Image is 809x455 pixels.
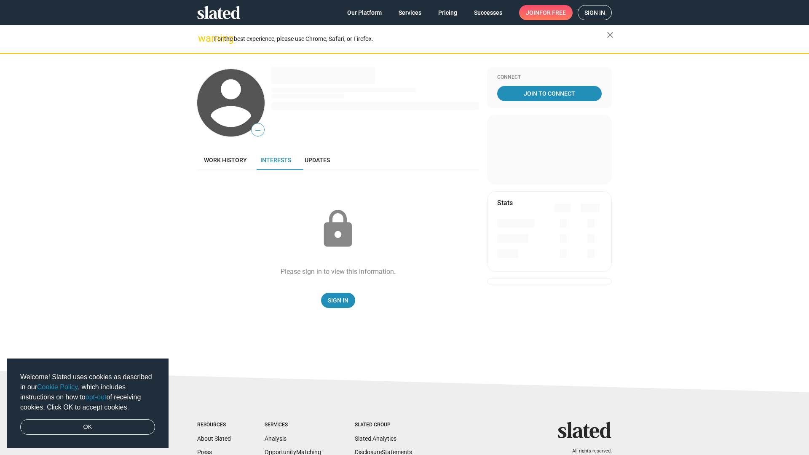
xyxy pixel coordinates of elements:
div: Please sign in to view this information. [281,267,396,276]
div: Connect [497,74,602,81]
span: Work history [204,157,247,163]
a: Successes [467,5,509,20]
a: Work history [197,150,254,170]
div: Services [265,422,321,428]
span: Join To Connect [499,86,600,101]
a: opt-out [86,393,107,401]
span: — [252,125,264,136]
a: Pricing [431,5,464,20]
a: Updates [298,150,337,170]
a: Our Platform [340,5,388,20]
span: Our Platform [347,5,382,20]
span: Successes [474,5,502,20]
span: Join [526,5,566,20]
span: Services [399,5,421,20]
span: for free [539,5,566,20]
a: Cookie Policy [37,383,78,391]
span: Sign In [328,293,348,308]
mat-icon: warning [198,33,208,43]
mat-icon: close [605,30,615,40]
mat-icon: lock [317,208,359,250]
a: Services [392,5,428,20]
a: Joinfor free [519,5,573,20]
a: Sign in [578,5,612,20]
a: Slated Analytics [355,435,396,442]
a: Join To Connect [497,86,602,101]
a: Interests [254,150,298,170]
a: Sign In [321,293,355,308]
div: cookieconsent [7,359,169,449]
div: Resources [197,422,231,428]
a: About Slated [197,435,231,442]
div: Slated Group [355,422,412,428]
span: Pricing [438,5,457,20]
span: Interests [260,157,291,163]
mat-card-title: Stats [497,198,513,207]
a: Analysis [265,435,287,442]
span: Welcome! Slated uses cookies as described in our , which includes instructions on how to of recei... [20,372,155,412]
div: For the best experience, please use Chrome, Safari, or Firefox. [214,33,607,45]
span: Updates [305,157,330,163]
a: dismiss cookie message [20,419,155,435]
span: Sign in [584,5,605,20]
